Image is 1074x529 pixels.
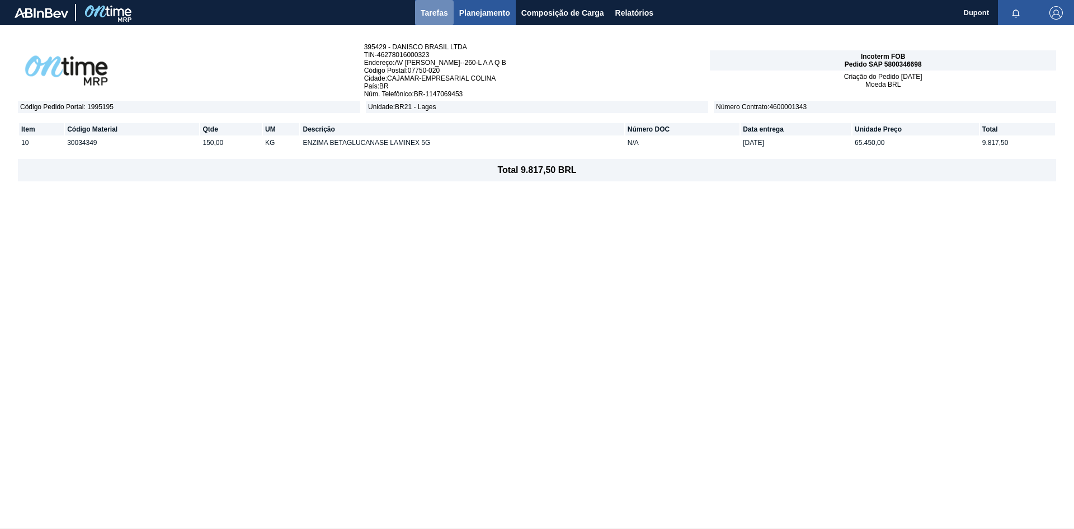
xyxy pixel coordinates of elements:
td: KG [263,137,299,149]
span: Núm. Telefônico : BR-1147069453 [364,90,710,98]
td: 10 [19,137,64,149]
td: ENZIMA BETAGLUCANASE LAMINEX 5G [300,137,624,149]
img: abOntimeLogoPreto.41694eb1.png [18,48,115,93]
span: Composição de Carga [521,6,604,20]
span: País : BR [364,82,710,90]
span: Criação do Pedido [DATE] [844,73,922,81]
td: [DATE] [741,137,851,149]
th: Unidade Preço [852,123,979,135]
td: 9.817,50 [980,137,1055,149]
span: Código Pedido Portal : 1995195 [18,101,360,113]
span: Endereço : AV [PERSON_NAME]--260-L A A Q B [364,59,710,67]
span: Planejamento [459,6,510,20]
span: Moeda BRL [865,81,901,88]
span: Pedido SAP 5800346698 [845,60,922,68]
th: Item [19,123,64,135]
th: Descrição [300,123,624,135]
img: TNhmsLtSVTkK8tSr43FrP2fwEKptu5GPRR3wAAAABJRU5ErkJggg== [15,8,68,18]
img: Logout [1049,6,1063,20]
td: 30034349 [65,137,199,149]
th: Data entrega [741,123,851,135]
span: TIN - 46278016000323 [364,51,710,59]
th: Código Material [65,123,199,135]
span: Cidade : CAJAMAR-EMPRESARIAL COLINA [364,74,710,82]
span: 395429 - DANISCO BRASIL LTDA [364,43,710,51]
td: N/A [625,137,739,149]
th: UM [263,123,299,135]
th: Qtde [200,123,262,135]
span: Relatórios [615,6,653,20]
th: Número DOC [625,123,739,135]
span: Incoterm FOB [861,53,905,60]
span: Unidade : BR21 - Lages [366,101,708,113]
td: 150,00 [200,137,262,149]
button: Notificações [998,5,1034,21]
th: Total [980,123,1055,135]
span: Número Contrato : 4600001343 [714,101,1056,113]
footer: Total 9.817,50 BRL [18,159,1056,181]
span: Tarefas [421,6,448,20]
td: 65.450,00 [852,137,979,149]
span: Código Postal : 07750-020 [364,67,710,74]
